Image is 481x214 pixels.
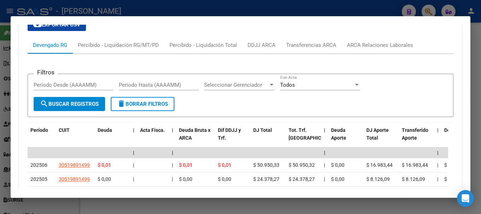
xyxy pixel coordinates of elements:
span: Período [30,127,48,133]
div: Open Intercom Messenger [457,190,474,207]
datatable-header-cell: Transferido Aporte [399,123,434,154]
datatable-header-cell: Dif DDJJ y Trf. [215,123,250,154]
span: $ 8.126,09 [366,176,390,182]
span: Acta Fisca. [140,127,165,133]
span: Deuda Contr. [444,127,473,133]
datatable-header-cell: Deuda Contr. [441,123,477,154]
span: $ 0,01 [98,162,111,168]
span: Tot. Trf. [GEOGRAPHIC_DATA] [289,127,337,141]
span: | [133,150,134,155]
span: $ 50.950,32 [289,162,315,168]
span: $ 0,00 [444,162,458,168]
span: 30519891499 [59,162,90,168]
span: | [324,176,325,182]
datatable-header-cell: Período [28,123,56,154]
span: Deuda Bruta x ARCA [179,127,210,141]
button: Borrar Filtros [111,97,174,111]
span: Seleccionar Gerenciador [204,82,268,88]
mat-icon: cloud_download [33,20,42,29]
span: $ 24.378,27 [253,176,279,182]
span: $ 50.950,33 [253,162,279,168]
span: | [437,127,439,133]
button: Exportar CSV [28,18,86,31]
button: Buscar Registros [34,97,105,111]
datatable-header-cell: Deuda Aporte [328,123,364,154]
span: | [437,162,438,168]
span: | [172,176,173,182]
span: $ 0,00 [218,176,231,182]
datatable-header-cell: | [434,123,441,154]
div: Devengado RG [33,41,67,49]
datatable-header-cell: Deuda Bruta x ARCA [176,123,215,154]
span: DJ Aporte Total [366,127,389,141]
datatable-header-cell: Tot. Trf. Bruto [286,123,321,154]
span: | [133,127,134,133]
h3: Filtros [34,68,58,76]
div: DDJJ ARCA [248,41,276,49]
span: | [172,150,173,155]
datatable-header-cell: | [321,123,328,154]
datatable-header-cell: | [169,123,176,154]
span: DJ Total [253,127,272,133]
span: $ 0,00 [331,176,344,182]
span: Todos [280,82,295,88]
span: Exportar CSV [33,22,80,28]
span: 30519891499 [59,176,90,182]
mat-icon: search [40,99,48,108]
span: $ 0,00 [331,162,344,168]
span: | [437,150,439,155]
span: Buscar Registros [40,101,99,107]
div: Transferencias ARCA [286,41,336,49]
datatable-header-cell: | [130,123,137,154]
span: | [324,162,325,168]
span: Deuda [98,127,112,133]
span: 202506 [30,162,47,168]
span: | [172,127,173,133]
span: | [437,176,438,182]
span: $ 24.378,27 [289,176,315,182]
span: $ 16.983,44 [402,162,428,168]
span: Transferido Aporte [402,127,428,141]
span: Dif DDJJ y Trf. [218,127,241,141]
span: Deuda Aporte [331,127,346,141]
span: | [172,162,173,168]
span: Borrar Filtros [117,101,168,107]
datatable-header-cell: DJ Aporte Total [364,123,399,154]
span: | [324,150,325,155]
span: $ 16.983,44 [366,162,393,168]
datatable-header-cell: CUIT [56,123,95,154]
mat-icon: delete [117,99,126,108]
span: | [133,176,134,182]
span: $ 0,00 [444,176,458,182]
span: $ 0,01 [179,162,192,168]
span: $ 0,00 [179,176,192,182]
datatable-header-cell: DJ Total [250,123,286,154]
span: $ 8.126,09 [402,176,425,182]
span: $ 0,01 [218,162,231,168]
div: Percibido - Liquidación Total [169,41,237,49]
span: $ 0,00 [98,176,111,182]
div: Percibido - Liquidación RG/MT/PD [78,41,159,49]
datatable-header-cell: Deuda [95,123,130,154]
div: ARCA Relaciones Laborales [347,41,413,49]
span: CUIT [59,127,70,133]
span: | [133,162,134,168]
span: | [324,127,325,133]
span: 202505 [30,176,47,182]
datatable-header-cell: Acta Fisca. [137,123,169,154]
